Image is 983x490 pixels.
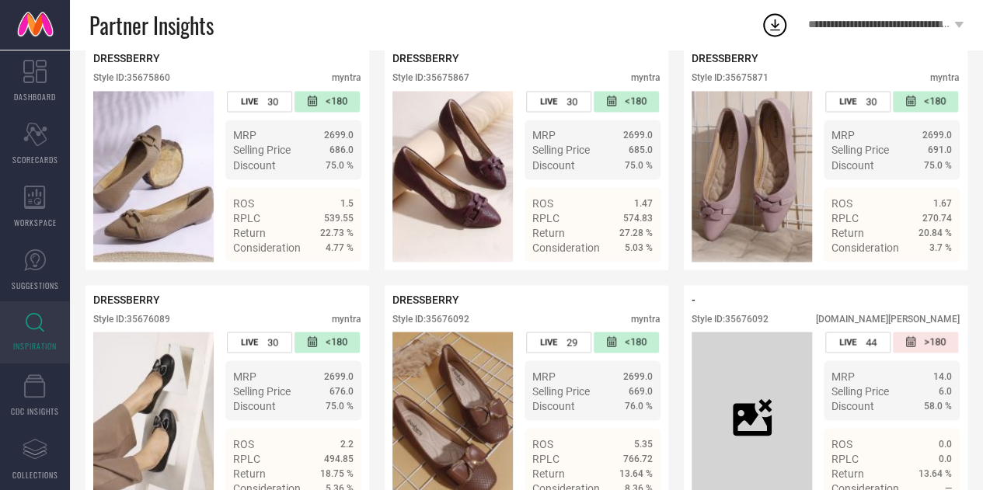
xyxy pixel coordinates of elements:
div: Number of days the style has been live on the platform [526,91,591,112]
span: Consideration [532,241,600,253]
div: Number of days the style has been live on the platform [227,332,292,353]
span: LIVE [241,337,258,347]
span: Details [319,269,354,281]
span: 539.55 [324,212,354,223]
span: 0.0 [939,453,952,464]
div: Number of days since the style was first listed on the platform [893,332,958,353]
a: Details [602,269,653,281]
span: Return [233,467,266,479]
span: MRP [831,129,855,141]
span: DASHBOARD [14,91,56,103]
span: >180 [924,335,946,349]
span: MRP [831,370,855,382]
span: 18.75 % [320,467,354,478]
span: Discount [831,399,874,412]
span: 30 [866,96,877,107]
span: 75.0 % [326,159,354,170]
div: Style ID: 35675867 [392,72,469,83]
img: Style preview image [692,91,812,262]
span: 27.28 % [619,227,653,238]
span: 1.5 [340,197,354,208]
span: 13.64 % [919,467,952,478]
span: Discount [532,158,575,171]
span: 30 [267,96,278,107]
span: 2699.0 [324,370,354,381]
span: DRESSBERRY [692,52,758,64]
span: 58.0 % [924,400,952,411]
span: 4.77 % [326,242,354,252]
div: myntra [332,313,361,324]
span: 270.74 [922,212,952,223]
a: Details [901,269,952,281]
div: myntra [332,72,361,83]
span: ROS [831,437,852,450]
span: DRESSBERRY [392,52,459,64]
div: Number of days the style has been live on the platform [825,332,891,353]
span: CDC INSIGHTS [11,405,59,417]
img: Style preview image [392,91,513,262]
span: 766.72 [623,453,653,464]
span: 2699.0 [623,370,653,381]
span: 75.0 % [326,400,354,411]
div: Open download list [761,11,789,39]
span: LIVE [540,96,557,106]
span: 686.0 [329,144,354,155]
div: Click to view image [93,91,214,262]
span: Return [831,467,864,479]
span: Partner Insights [89,9,214,41]
span: Consideration [233,241,301,253]
span: 14.0 [933,370,952,381]
span: <180 [625,335,647,349]
div: myntra [631,313,661,324]
span: ROS [532,196,553,209]
span: 0.0 [939,438,952,449]
span: 76.0 % [625,400,653,411]
span: 44 [866,336,877,348]
span: COLLECTIONS [12,469,58,481]
span: Discount [831,158,874,171]
span: <180 [326,95,347,108]
span: Details [917,269,952,281]
span: 30 [566,96,577,107]
span: 685.0 [629,144,653,155]
span: Return [233,226,266,238]
span: 691.0 [928,144,952,155]
div: Style ID: 35675871 [692,72,769,83]
div: Number of days the style has been live on the platform [227,91,292,112]
div: Number of days since the style was first listed on the platform [594,332,659,353]
span: 22.73 % [320,227,354,238]
span: 5.03 % [625,242,653,252]
div: [DOMAIN_NAME][PERSON_NAME] [816,313,960,324]
span: Selling Price [532,384,590,397]
span: Details [618,269,653,281]
span: LIVE [540,337,557,347]
span: 2699.0 [623,130,653,141]
a: Details [303,269,354,281]
span: Selling Price [831,384,889,397]
span: RPLC [831,452,859,464]
span: RPLC [532,452,559,464]
div: Style ID: 35676089 [93,313,170,324]
span: Selling Price [233,144,291,156]
span: LIVE [241,96,258,106]
div: Number of days since the style was first listed on the platform [295,332,360,353]
span: LIVE [839,96,856,106]
span: <180 [326,335,347,349]
span: DRESSBERRY [93,52,160,64]
div: Click to view image [692,91,812,262]
span: ROS [532,437,553,450]
span: 676.0 [329,385,354,396]
span: ROS [233,196,254,209]
span: <180 [924,95,946,108]
span: 5.35 [634,438,653,449]
span: RPLC [233,211,260,224]
div: Number of days the style has been live on the platform [825,91,891,112]
span: Return [532,226,565,238]
span: LIVE [839,337,856,347]
span: Discount [233,399,276,412]
span: 3.7 % [929,242,952,252]
div: myntra [930,72,960,83]
span: SCORECARDS [12,154,58,165]
div: Number of days since the style was first listed on the platform [594,91,659,112]
span: RPLC [831,211,859,224]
